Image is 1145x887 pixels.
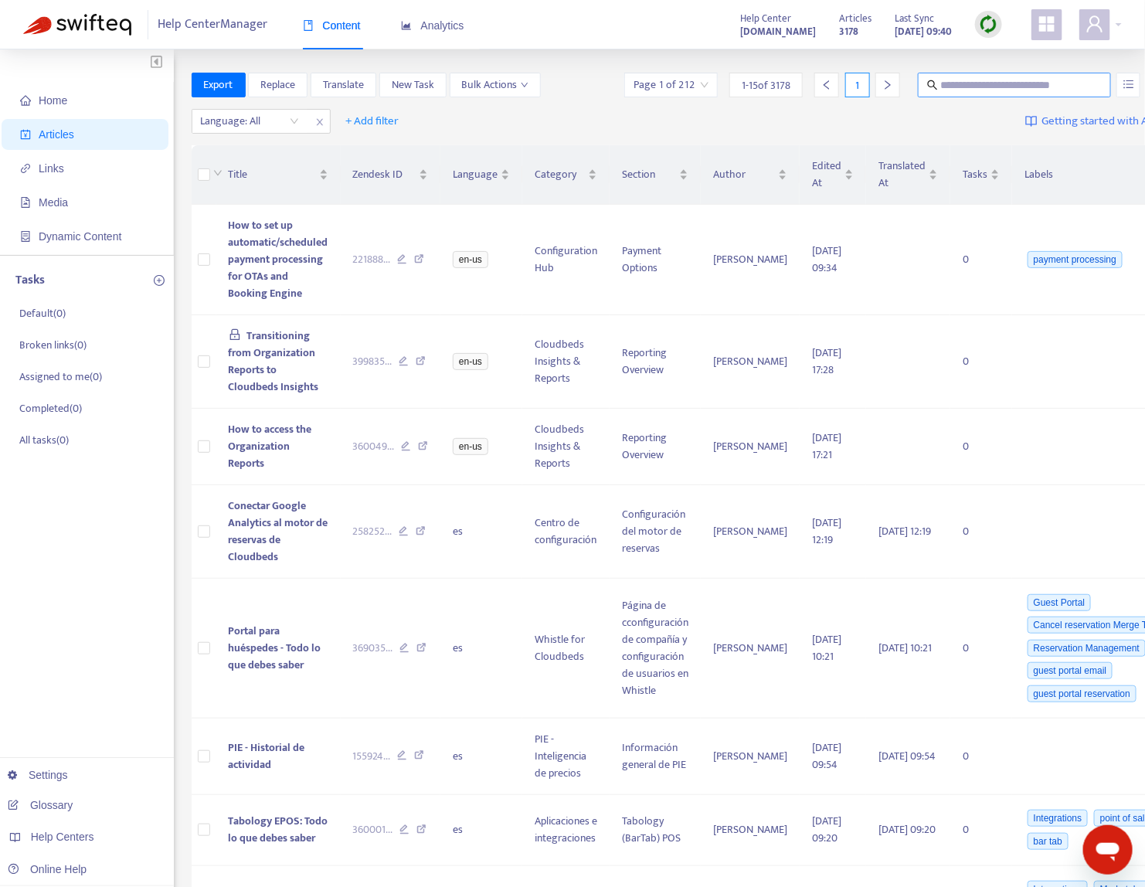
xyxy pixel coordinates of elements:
div: 1 [845,73,870,97]
p: All tasks ( 0 ) [19,432,69,448]
span: Integrations [1028,810,1089,827]
span: [DATE] 17:28 [812,344,841,379]
button: + Add filter [335,109,411,134]
span: [DATE] 09:54 [812,739,841,773]
td: [PERSON_NAME] [701,579,800,719]
strong: 3178 [839,23,858,40]
td: 0 [950,579,1012,719]
button: Bulk Actionsdown [450,73,541,97]
span: 360001 ... [353,821,393,838]
span: account-book [20,129,31,140]
span: unordered-list [1123,79,1134,90]
span: en-us [453,251,488,268]
span: Last Sync [895,10,934,27]
td: 0 [950,485,1012,579]
span: 399835 ... [353,353,392,370]
iframe: Button to launch messaging window [1083,825,1133,875]
td: es [440,485,522,579]
a: Settings [8,769,68,781]
img: image-link [1025,115,1038,127]
span: lock [229,328,241,341]
span: Category [535,166,585,183]
p: Assigned to me ( 0 ) [19,369,102,385]
th: Tasks [950,145,1012,205]
span: Articles [39,128,74,141]
span: bar tab [1028,833,1069,850]
p: Tasks [15,271,45,290]
button: New Task [379,73,447,97]
td: PIE - Inteligencia de precios [522,719,610,795]
td: 0 [950,205,1012,315]
span: [DATE] 09:20 [878,821,936,838]
td: [PERSON_NAME] [701,409,800,485]
td: 0 [950,409,1012,485]
span: plus-circle [154,275,165,286]
td: Cloudbeds Insights & Reports [522,315,610,409]
th: Author [701,145,800,205]
td: Whistle for Cloudbeds [522,579,610,719]
span: + Add filter [346,112,399,131]
span: Home [39,94,67,107]
td: Centro de configuración [522,485,610,579]
span: How to access the Organization Reports [229,420,312,472]
td: 0 [950,315,1012,409]
span: 155924 ... [353,748,391,765]
th: Language [440,145,522,205]
span: Replace [260,76,295,93]
th: Category [522,145,610,205]
span: Translated At [878,158,926,192]
span: left [821,80,832,90]
span: Guest Portal [1028,594,1092,611]
span: PIE - Historial de actividad [229,739,305,773]
span: Help Centers [31,831,94,843]
span: Section [622,166,676,183]
span: 258252 ... [353,523,392,540]
span: Language [453,166,498,183]
span: [DATE] 17:21 [812,429,841,464]
span: Help Center Manager [158,10,268,39]
span: search [927,80,938,90]
span: file-image [20,197,31,208]
span: Tabology EPOS: Todo lo que debes saber [229,812,328,847]
span: How to set up automatic/scheduled payment processing for OTAs and Booking Engine [229,216,328,302]
p: Default ( 0 ) [19,305,66,321]
a: [DOMAIN_NAME] [740,22,816,40]
span: Analytics [401,19,464,32]
a: Glossary [8,799,73,811]
span: Translate [323,76,364,93]
span: right [882,80,893,90]
td: [PERSON_NAME] [701,315,800,409]
td: [PERSON_NAME] [701,795,800,866]
span: New Task [392,76,434,93]
span: Bulk Actions [462,76,528,93]
span: down [213,168,223,178]
th: Zendesk ID [341,145,441,205]
span: Transitioning from Organization Reports to Cloudbeds Insights [229,327,319,396]
span: guest portal email [1028,662,1113,679]
th: Edited At [800,145,866,205]
td: Reporting Overview [610,315,701,409]
p: Broken links ( 0 ) [19,337,87,353]
span: Zendesk ID [353,166,416,183]
span: area-chart [401,20,412,31]
img: sync.dc5367851b00ba804db3.png [979,15,998,34]
td: [PERSON_NAME] [701,205,800,315]
span: 221888 ... [353,251,391,268]
td: es [440,579,522,719]
span: user [1086,15,1104,33]
img: Swifteq [23,14,131,36]
span: [DATE] 09:34 [812,242,841,277]
span: Articles [839,10,871,27]
th: Section [610,145,701,205]
td: Aplicaciones e integraciones [522,795,610,866]
th: Translated At [866,145,950,205]
strong: [DOMAIN_NAME] [740,23,816,40]
td: es [440,719,522,795]
span: down [521,81,528,89]
span: [DATE] 09:54 [878,747,936,765]
span: [DATE] 10:21 [878,639,932,657]
button: Export [192,73,246,97]
button: unordered-list [1116,73,1140,97]
td: [PERSON_NAME] [701,485,800,579]
span: Media [39,196,68,209]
